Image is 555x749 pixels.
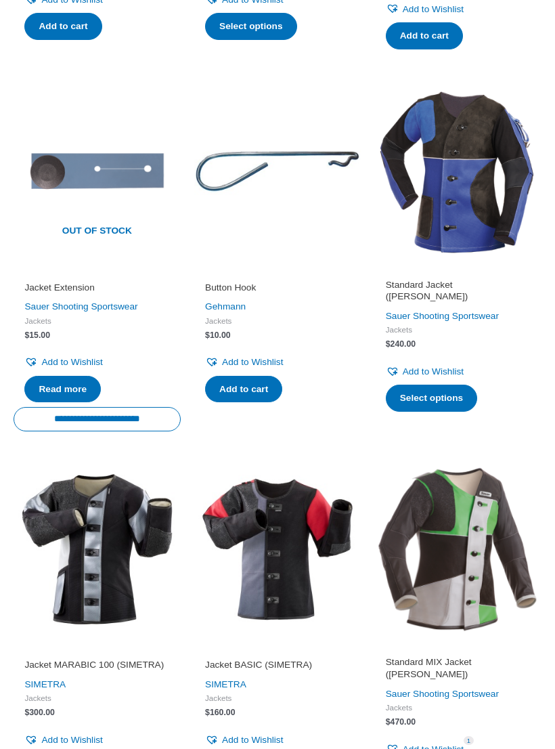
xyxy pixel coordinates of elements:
[205,679,246,689] a: SIMETRA
[205,659,350,671] h2: Jacket BASIC (SIMETRA)
[386,263,531,279] iframe: Customer reviews powered by Trustpilot
[24,693,169,703] span: Jackets
[205,731,283,748] a: Add to Wishlist
[386,1,464,18] a: Add to Wishlist
[386,640,531,656] iframe: Customer reviews powered by Trustpilot
[403,366,464,377] span: Add to Wishlist
[205,282,350,299] a: Button Hook
[386,279,531,303] h2: Standard Jacket ([PERSON_NAME])
[386,656,531,685] a: Standard MIX Jacket ([PERSON_NAME])
[205,301,246,312] a: Gehmann
[386,22,463,49] a: Add to cart: “Screw-on Button (SAUER)”
[464,736,473,745] span: 1
[205,693,350,703] span: Jackets
[403,4,464,14] span: Add to Wishlist
[222,357,283,367] span: Add to Wishlist
[386,339,391,349] span: $
[205,316,350,326] span: Jackets
[205,354,283,370] a: Add to Wishlist
[24,316,169,326] span: Jackets
[205,330,231,340] bdi: 10.00
[205,263,350,279] iframe: Customer reviews powered by Trustpilot
[386,279,531,307] a: Standard Jacket ([PERSON_NAME])
[205,376,282,403] a: Add to cart: “Button Hook”
[386,385,477,412] a: Select options for “Standard Jacket (SAUER)”
[24,330,50,340] bdi: 15.00
[386,717,416,727] bdi: 470.00
[24,708,54,717] bdi: 300.00
[14,88,181,255] a: Out of stock
[386,717,391,727] span: $
[24,13,102,40] a: Add to cart: “Button Buddy”
[24,354,102,370] a: Add to Wishlist
[205,640,350,656] iframe: Customer reviews powered by Trustpilot
[24,659,169,671] h2: Jacket MARABIC 100 (SIMETRA)
[41,357,102,367] span: Add to Wishlist
[205,330,210,340] span: $
[205,659,350,676] a: Jacket BASIC (SIMETRA)
[374,88,541,255] img: Standard Jacket
[194,466,361,633] img: Jacket BASIC
[24,301,137,312] a: Sauer Shooting Sportswear
[386,656,531,681] h2: Standard MIX Jacket ([PERSON_NAME])
[24,282,169,294] h2: Jacket Extension
[205,708,235,717] bdi: 160.00
[24,731,102,748] a: Add to Wishlist
[41,735,102,745] span: Add to Wishlist
[205,13,296,40] a: Select options for “Screw-on Button (SIMETRA)”
[14,88,181,255] img: Jacket extension
[23,217,171,246] span: Out of stock
[24,640,169,656] iframe: Customer reviews powered by Trustpilot
[14,466,181,633] img: Jacket MARABIC 100
[386,311,499,321] a: Sauer Shooting Sportswear
[386,324,531,335] span: Jackets
[24,679,66,689] a: SIMETRA
[386,702,531,712] span: Jackets
[205,282,350,294] h2: Button Hook
[386,339,416,349] bdi: 240.00
[24,659,169,676] a: Jacket MARABIC 100 (SIMETRA)
[386,363,464,380] a: Add to Wishlist
[386,689,499,699] a: Sauer Shooting Sportswear
[24,282,169,299] a: Jacket Extension
[24,330,29,340] span: $
[205,708,210,717] span: $
[374,466,541,633] img: Standard MIX Jacket
[24,376,101,403] a: Read more about “Jacket Extension”
[222,735,283,745] span: Add to Wishlist
[24,263,169,279] iframe: Customer reviews powered by Trustpilot
[24,708,29,717] span: $
[194,88,361,255] img: Button Hook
